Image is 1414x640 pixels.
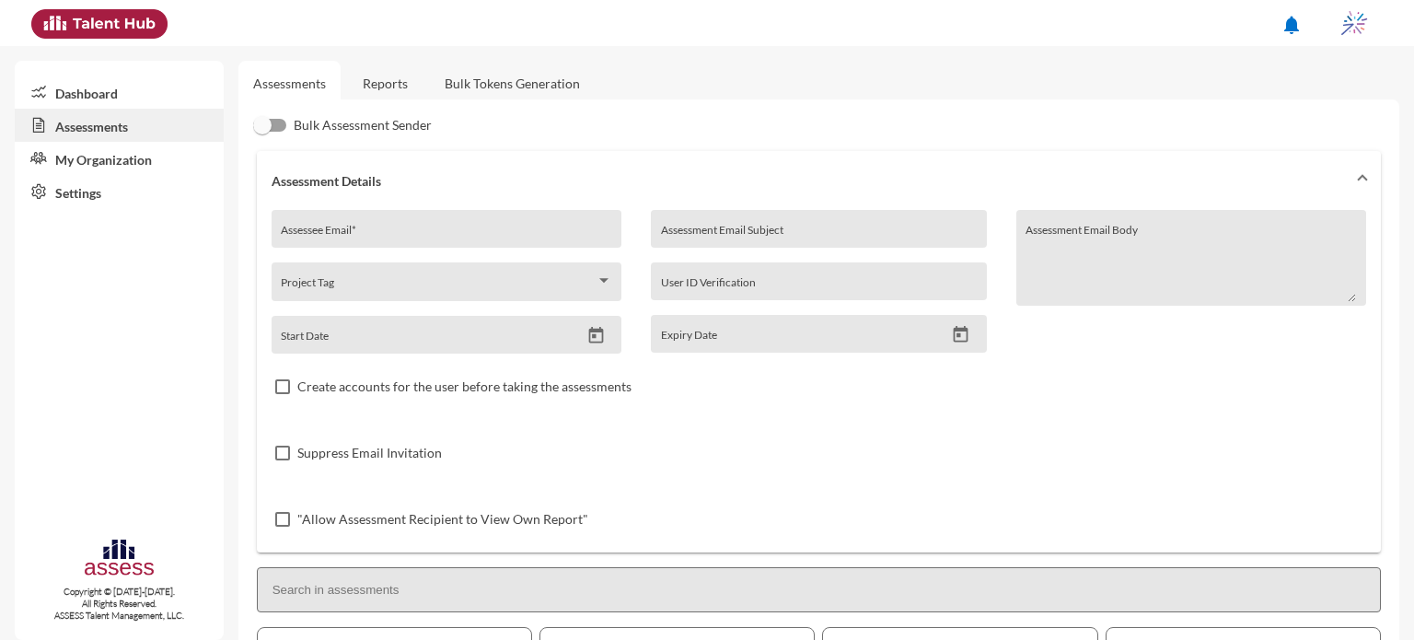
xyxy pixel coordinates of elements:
[348,61,423,106] a: Reports
[257,567,1381,612] input: Search in assessments
[294,114,432,136] span: Bulk Assessment Sender
[15,142,224,175] a: My Organization
[580,326,612,345] button: Open calendar
[15,175,224,208] a: Settings
[83,537,156,582] img: assesscompany-logo.png
[15,109,224,142] a: Assessments
[297,376,632,398] span: Create accounts for the user before taking the assessments
[945,325,977,344] button: Open calendar
[297,508,588,530] span: "Allow Assessment Recipient to View Own Report"
[253,76,326,91] a: Assessments
[1281,14,1303,36] mat-icon: notifications
[257,210,1381,553] div: Assessment Details
[430,61,595,106] a: Bulk Tokens Generation
[257,151,1381,210] mat-expansion-panel-header: Assessment Details
[272,173,1344,189] mat-panel-title: Assessment Details
[297,442,442,464] span: Suppress Email Invitation
[15,76,224,109] a: Dashboard
[15,586,224,622] p: Copyright © [DATE]-[DATE]. All Rights Reserved. ASSESS Talent Management, LLC.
